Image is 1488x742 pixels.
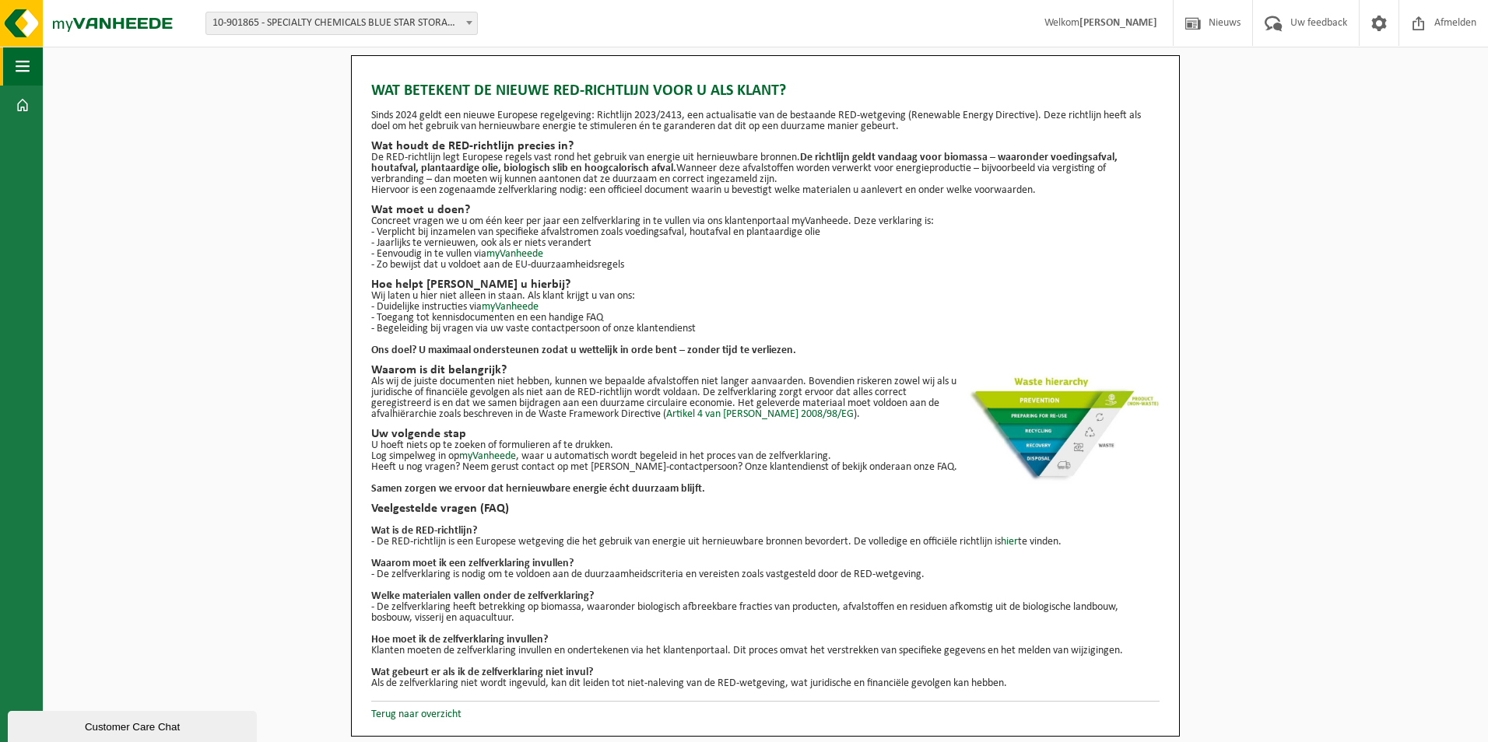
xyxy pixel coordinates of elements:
[371,302,1160,313] p: - Duidelijke instructies via
[371,291,1160,302] p: Wij laten u hier niet alleen in staan. Als klant krijgt u van ons:
[371,502,1160,515] h2: Veelgestelde vragen (FAQ)
[666,408,854,420] a: Artikel 4 van [PERSON_NAME] 2008/98/EG
[371,678,1160,689] p: Als de zelfverklaring niet wordt ingevuld, kan dit leiden tot niet-naleving van de RED-wetgeving,...
[371,376,1160,420] p: Als wij de juiste documenten niet hebben, kunnen we bepaalde afvalstoffen niet langer aanvaarden....
[371,110,1160,132] p: Sinds 2024 geldt een nieuwe Europese regelgeving: Richtlijn 2023/2413, een actualisatie van de be...
[459,450,516,462] a: myVanheede
[371,140,1160,152] h2: Wat houdt de RED-richtlijn precies in?
[371,483,705,495] b: Samen zorgen we ervoor dat hernieuwbare energie écht duurzaam blijft.
[371,345,796,356] strong: Ons doel? U maximaal ondersteunen zodat u wettelijk in orde bent – zonder tijd te verliezen.
[205,12,478,35] span: 10-901865 - SPECIALTY CHEMICALS BLUE STAR STORAGE - ZWIJNDRECHT
[371,324,1160,334] p: - Begeleiding bij vragen via uw vaste contactpersoon of onze klantendienst
[371,602,1160,624] p: - De zelfverklaring heeft betrekking op biomassa, waaronder biologisch afbreekbare fracties van p...
[371,569,1160,580] p: - De zelfverklaring is nodig om te voldoen aan de duurzaamheidscriteria en vereisten zoals vastge...
[371,204,1160,216] h2: Wat moet u doen?
[371,278,1160,291] h2: Hoe helpt [PERSON_NAME] u hierbij?
[371,667,593,678] b: Wat gebeurt er als ik de zelfverklaring niet invul?
[371,364,1160,376] h2: Waarom is dit belangrijk?
[482,301,539,313] a: myVanheede
[371,238,1160,249] p: - Jaarlijks te vernieuwen, ook als er niets verandert
[371,462,1160,473] p: Heeft u nog vragen? Neem gerust contact op met [PERSON_NAME]-contactpersoon? Onze klantendienst o...
[371,313,1160,324] p: - Toegang tot kennisdocumenten en een handige FAQ
[371,185,1160,196] p: Hiervoor is een zogenaamde zelfverklaring nodig: een officieel document waarin u bevestigt welke ...
[371,152,1118,174] strong: De richtlijn geldt vandaag voor biomassa – waaronder voedingsafval, houtafval, plantaardige olie,...
[486,248,543,260] a: myVanheede
[371,260,1160,271] p: - Zo bewijst dat u voldoet aan de EU-duurzaamheidsregels
[371,646,1160,656] p: Klanten moeten de zelfverklaring invullen en ondertekenen via het klantenportaal. Dit proces omva...
[371,249,1160,260] p: - Eenvoudig in te vullen via
[371,634,548,646] b: Hoe moet ik de zelfverklaring invullen?
[371,216,1160,227] p: Concreet vragen we u om één keer per jaar een zelfverklaring in te vullen via ons klantenportaal ...
[371,79,786,103] span: Wat betekent de nieuwe RED-richtlijn voor u als klant?
[371,590,594,602] b: Welke materialen vallen onder de zelfverklaring?
[371,428,1160,440] h2: Uw volgende stap
[206,12,477,34] span: 10-901865 - SPECIALTY CHEMICALS BLUE STAR STORAGE - ZWIJNDRECHT
[371,440,1160,462] p: U hoeft niets op te zoeken of formulieren af te drukken. Log simpelweg in op , waar u automatisch...
[371,152,1160,185] p: De RED-richtlijn legt Europese regels vast rond het gebruik van energie uit hernieuwbare bronnen....
[8,708,260,742] iframe: chat widget
[1079,17,1157,29] strong: [PERSON_NAME]
[371,525,477,537] b: Wat is de RED-richtlijn?
[371,537,1160,548] p: - De RED-richtlijn is een Europese wetgeving die het gebruik van energie uit hernieuwbare bronnen...
[371,227,1160,238] p: - Verplicht bij inzamelen van specifieke afvalstromen zoals voedingsafval, houtafval en plantaard...
[1001,536,1018,548] a: hier
[371,709,461,720] a: Terug naar overzicht
[371,558,574,569] b: Waarom moet ik een zelfverklaring invullen?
